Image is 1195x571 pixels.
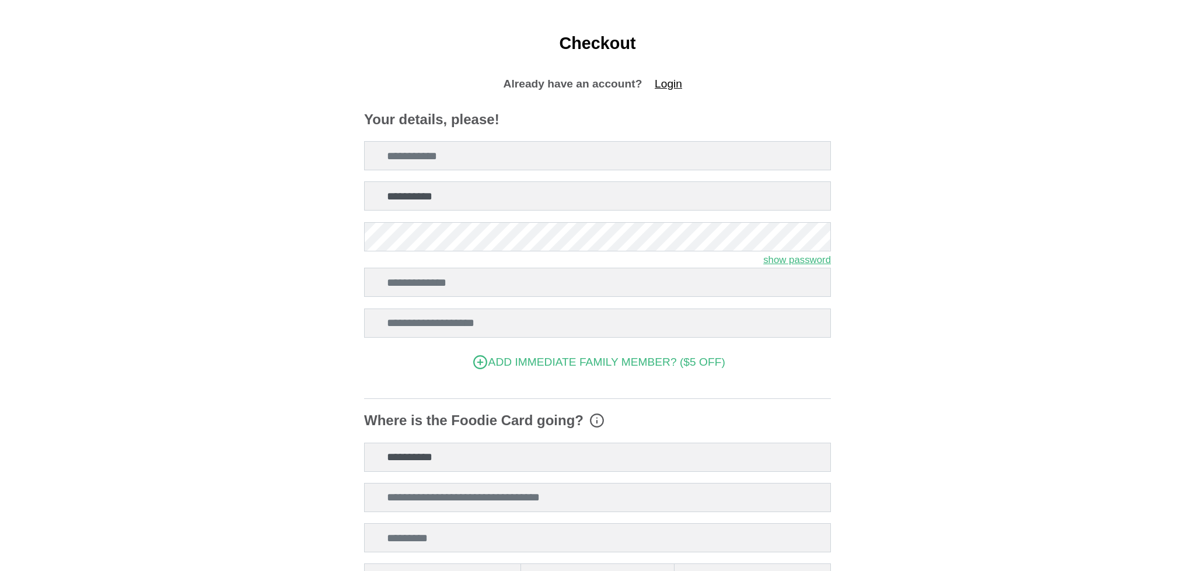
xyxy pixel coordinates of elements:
[364,410,583,431] span: Where is the Foodie Card going?
[364,109,831,130] legend: Your details, please!
[364,33,831,54] h1: Checkout
[763,254,831,265] small: show password
[364,349,831,376] button: Add immediate family member? ($5 off)
[504,77,642,89] strong: Already have an account?
[763,251,831,268] a: show password
[645,71,692,98] a: Login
